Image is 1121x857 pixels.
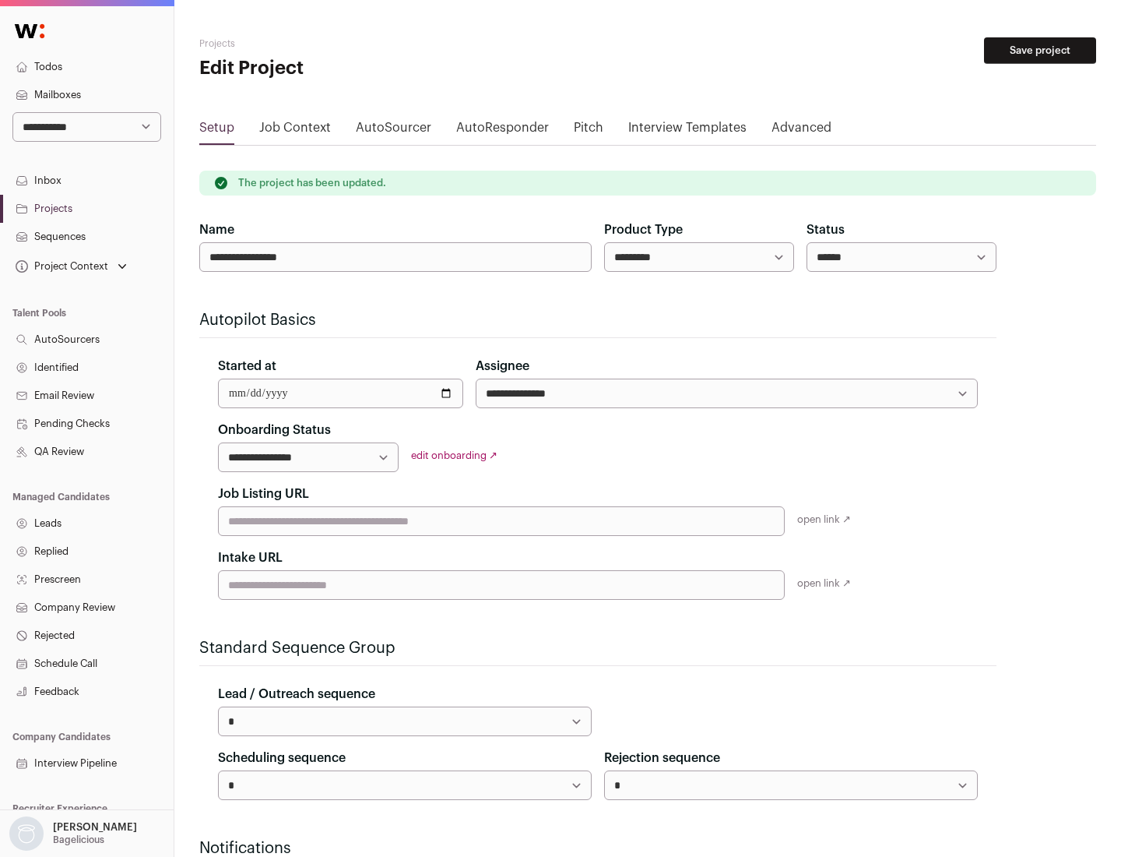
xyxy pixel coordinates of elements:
a: Pitch [574,118,603,143]
label: Status [806,220,845,239]
button: Save project [984,37,1096,64]
p: Bagelicious [53,834,104,846]
p: [PERSON_NAME] [53,821,137,834]
a: Job Context [259,118,331,143]
label: Lead / Outreach sequence [218,685,375,704]
h2: Standard Sequence Group [199,637,996,659]
h1: Edit Project [199,56,498,81]
label: Intake URL [218,548,283,567]
a: Interview Templates [628,118,747,143]
label: Started at [218,357,276,376]
img: nopic.png [9,816,44,851]
label: Rejection sequence [604,749,720,767]
a: Setup [199,118,234,143]
label: Scheduling sequence [218,749,346,767]
p: The project has been updated. [238,177,386,189]
button: Open dropdown [6,816,140,851]
label: Assignee [476,357,529,376]
label: Product Type [604,220,683,239]
label: Job Listing URL [218,485,309,503]
img: Wellfound [6,16,53,47]
button: Open dropdown [12,256,130,277]
a: AutoResponder [456,118,549,143]
label: Name [199,220,234,239]
a: Advanced [771,118,831,143]
h2: Autopilot Basics [199,309,996,331]
label: Onboarding Status [218,421,331,439]
div: Project Context [12,260,108,273]
a: edit onboarding ↗ [411,450,497,460]
h2: Projects [199,37,498,50]
a: AutoSourcer [356,118,431,143]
